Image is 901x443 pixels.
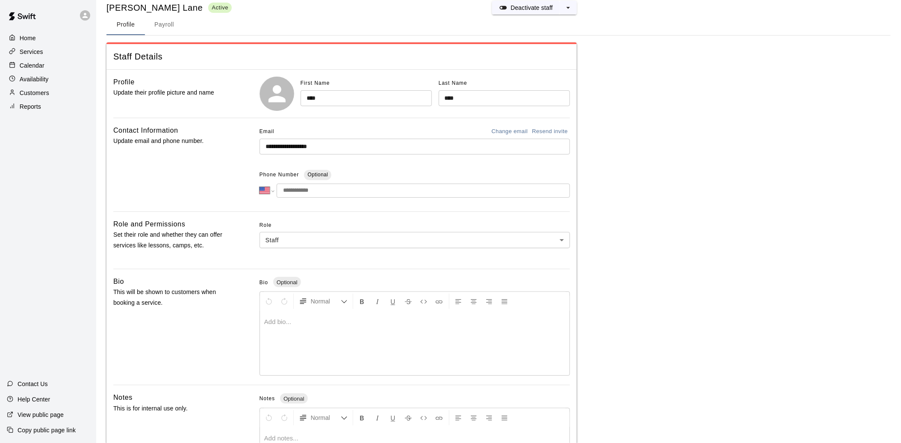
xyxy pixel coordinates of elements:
[277,410,292,425] button: Redo
[18,410,64,419] p: View public page
[260,125,275,139] span: Email
[355,410,369,425] button: Format Bold
[260,232,570,248] div: Staff
[355,294,369,309] button: Format Bold
[482,294,496,309] button: Right Align
[417,294,431,309] button: Insert Code
[370,294,385,309] button: Format Italics
[280,395,307,402] span: Optional
[482,410,496,425] button: Right Align
[113,77,135,88] h6: Profile
[145,15,183,35] button: Payroll
[113,125,178,136] h6: Contact Information
[113,287,232,308] p: This will be shown to customers when booking a service.
[262,410,276,425] button: Undo
[492,1,560,15] button: Deactivate staff
[497,294,512,309] button: Justify Align
[467,294,481,309] button: Center Align
[511,3,553,12] p: Deactivate staff
[530,125,570,138] button: Resend invite
[277,294,292,309] button: Redo
[7,100,89,113] a: Reports
[18,426,76,434] p: Copy public page link
[20,34,36,42] p: Home
[106,2,232,14] div: [PERSON_NAME] Lane
[7,73,89,86] a: Availability
[113,51,570,62] span: Staff Details
[20,48,43,56] p: Services
[311,413,341,422] span: Normal
[467,410,481,425] button: Center Align
[260,395,275,401] span: Notes
[113,136,232,146] p: Update email and phone number.
[113,403,232,414] p: This is for internal use only.
[386,294,400,309] button: Format Underline
[560,1,577,15] button: select merge strategy
[492,1,577,15] div: split button
[113,219,185,230] h6: Role and Permissions
[386,410,400,425] button: Format Underline
[497,410,512,425] button: Justify Align
[439,80,467,86] span: Last Name
[273,279,301,285] span: Optional
[295,410,351,425] button: Formatting Options
[113,392,133,403] h6: Notes
[106,15,145,35] button: Profile
[7,59,89,72] a: Calendar
[311,297,341,306] span: Normal
[18,380,48,388] p: Contact Us
[451,294,466,309] button: Left Align
[113,87,232,98] p: Update their profile picture and name
[20,89,49,97] p: Customers
[451,410,466,425] button: Left Align
[106,15,891,35] div: staff form tabs
[7,32,89,45] a: Home
[208,4,232,11] span: Active
[113,229,232,251] p: Set their role and whether they can offer services like lessons, camps, etc.
[7,45,89,58] a: Services
[113,276,124,287] h6: Bio
[20,75,49,83] p: Availability
[432,294,446,309] button: Insert Link
[490,125,530,138] button: Change email
[401,410,416,425] button: Format Strikethrough
[417,410,431,425] button: Insert Code
[301,80,330,86] span: First Name
[260,219,570,232] span: Role
[262,294,276,309] button: Undo
[432,410,446,425] button: Insert Link
[260,279,268,285] span: Bio
[20,102,41,111] p: Reports
[370,410,385,425] button: Format Italics
[7,86,89,99] a: Customers
[295,294,351,309] button: Formatting Options
[401,294,416,309] button: Format Strikethrough
[20,61,44,70] p: Calendar
[307,172,328,178] span: Optional
[260,168,299,182] span: Phone Number
[18,395,50,404] p: Help Center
